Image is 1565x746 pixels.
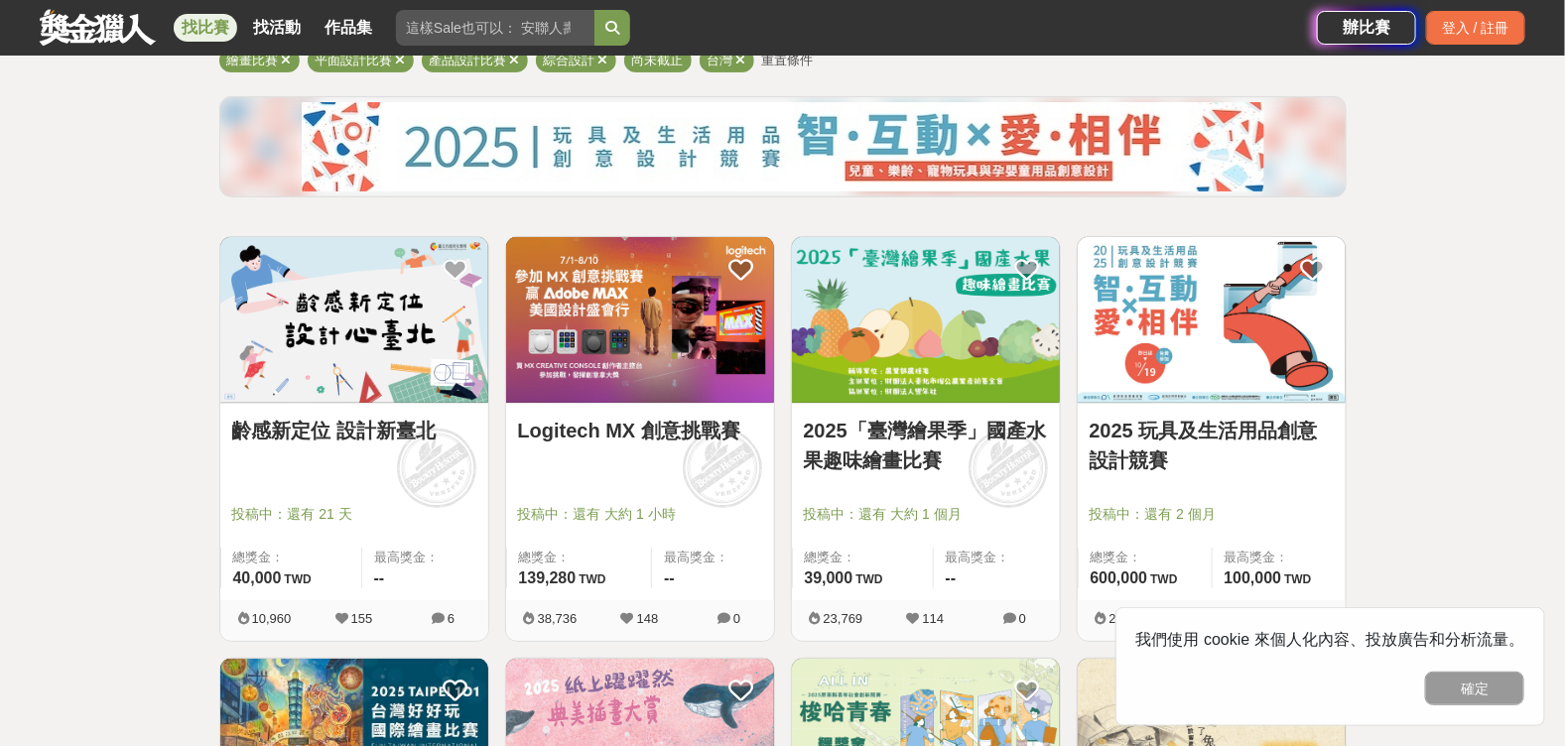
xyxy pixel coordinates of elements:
span: 0 [1019,611,1026,626]
span: 總獎金： [519,548,640,567]
a: 作品集 [317,14,380,42]
span: 繪畫比賽 [227,53,279,67]
a: 找比賽 [174,14,237,42]
span: 總獎金： [233,548,349,567]
span: 尚未截止 [632,53,684,67]
span: 0 [733,611,740,626]
span: -- [946,569,957,586]
span: -- [664,569,675,586]
span: 台灣 [708,53,733,67]
span: 投稿中：還有 大約 1 個月 [804,504,1048,525]
a: 找活動 [245,14,309,42]
span: 10,960 [252,611,292,626]
img: Cover Image [506,237,774,403]
span: TWD [1150,572,1177,586]
span: 100,000 [1225,569,1282,586]
button: 確定 [1425,672,1524,705]
span: -- [374,569,385,586]
span: 155 [351,611,373,626]
span: 139,280 [519,569,577,586]
span: 最高獎金： [664,548,761,567]
span: 23,769 [824,611,863,626]
a: Cover Image [506,237,774,404]
span: 平面設計比賽 [316,53,393,67]
a: Cover Image [792,237,1060,404]
span: TWD [855,572,882,586]
span: 40,000 [233,569,282,586]
span: 投稿中：還有 大約 1 小時 [518,504,762,525]
a: Cover Image [1078,237,1346,404]
span: 綜合設計 [544,53,595,67]
span: 20,988 [1109,611,1149,626]
span: 我們使用 cookie 來個人化內容、投放廣告和分析流量。 [1136,631,1524,648]
span: 總獎金： [805,548,921,567]
span: 600,000 [1091,569,1148,586]
span: 38,736 [538,611,578,626]
a: Cover Image [220,237,488,404]
span: 投稿中：還有 21 天 [232,504,476,525]
span: 114 [923,611,945,626]
a: Logitech MX 創意挑戰賽 [518,416,762,445]
span: TWD [284,572,311,586]
div: 登入 / 註冊 [1426,11,1525,45]
img: Cover Image [220,237,488,403]
span: 最高獎金： [946,548,1048,567]
span: 39,000 [805,569,853,586]
a: 2025「臺灣繪果季」國產水果趣味繪畫比賽 [804,416,1048,475]
span: 重置條件 [762,53,814,67]
span: 總獎金： [1091,548,1200,567]
span: 最高獎金： [374,548,476,567]
span: 產品設計比賽 [430,53,507,67]
span: 6 [448,611,455,626]
img: Cover Image [792,237,1060,403]
a: 齡感新定位 設計新臺北 [232,416,476,445]
span: 投稿中：還有 2 個月 [1090,504,1334,525]
span: 148 [637,611,659,626]
input: 這樣Sale也可以： 安聯人壽創意銷售法募集 [396,10,594,46]
a: 辦比賽 [1317,11,1416,45]
span: 最高獎金： [1225,548,1334,567]
img: Cover Image [1078,237,1346,403]
img: 0b2d4a73-1f60-4eea-aee9-81a5fd7858a2.jpg [302,102,1264,191]
a: 2025 玩具及生活用品創意設計競賽 [1090,416,1334,475]
span: TWD [1284,572,1311,586]
span: TWD [579,572,605,586]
